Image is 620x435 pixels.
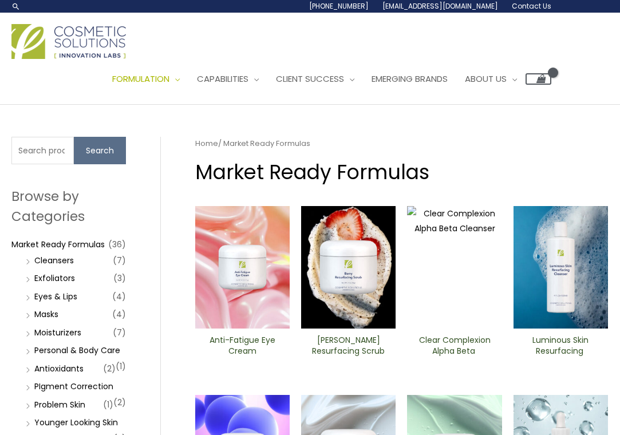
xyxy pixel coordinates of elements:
[11,2,21,11] a: Search icon link
[74,137,126,164] button: Search
[372,73,448,85] span: Emerging Brands
[465,73,507,85] span: About Us
[103,361,116,377] span: (2)
[363,62,456,96] a: Emerging Brands
[309,1,369,11] span: [PHONE_NUMBER]
[95,62,551,96] nav: Site Navigation
[311,335,386,361] a: [PERSON_NAME] Resurfacing Scrub
[34,417,118,428] a: Younger Looking Skin
[112,288,126,304] span: (4)
[112,73,169,85] span: Formulation
[523,335,598,361] a: Luminous Skin Resurfacing ​Cleanser
[11,137,74,164] input: Search products…
[523,335,598,357] h2: Luminous Skin Resurfacing ​Cleanser
[382,1,498,11] span: [EMAIL_ADDRESS][DOMAIN_NAME]
[514,206,608,329] img: Luminous Skin Resurfacing ​Cleanser
[34,309,58,320] a: Masks
[195,158,608,186] h1: Market Ready Formulas
[116,358,126,374] span: (1)
[108,236,126,252] span: (36)
[103,397,113,413] span: (1)
[113,252,126,268] span: (7)
[195,137,608,151] nav: Breadcrumb
[11,187,126,226] h2: Browse by Categories
[113,325,126,341] span: (7)
[188,62,267,96] a: Capabilities
[34,255,74,266] a: Cleansers
[195,206,290,329] img: Anti Fatigue Eye Cream
[456,62,526,96] a: About Us
[34,363,84,374] a: Antioxidants
[197,73,248,85] span: Capabilities
[34,272,75,284] a: Exfoliators
[113,270,126,286] span: (3)
[417,335,492,357] h2: Clear Complexion Alpha Beta ​Cleanser
[417,335,492,361] a: Clear Complexion Alpha Beta ​Cleanser
[205,335,281,361] a: Anti-Fatigue Eye Cream
[512,1,551,11] span: Contact Us
[195,138,218,149] a: Home
[301,206,396,329] img: Berry Resurfacing Scrub
[11,24,126,59] img: Cosmetic Solutions Logo
[34,345,120,356] a: Personal & Body Care
[104,62,188,96] a: Formulation
[34,291,77,302] a: Eyes & Lips
[113,394,126,410] span: (2)
[526,73,551,85] a: View Shopping Cart, empty
[311,335,386,357] h2: [PERSON_NAME] Resurfacing Scrub
[276,73,344,85] span: Client Success
[34,381,113,392] a: PIgment Correction
[34,399,85,410] a: Problem Skin
[205,335,281,357] h2: Anti-Fatigue Eye Cream
[34,327,81,338] a: Moisturizers
[11,239,105,250] a: Market Ready Formulas
[407,206,501,329] img: Clear Complexion Alpha Beta ​Cleanser
[112,306,126,322] span: (4)
[267,62,363,96] a: Client Success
